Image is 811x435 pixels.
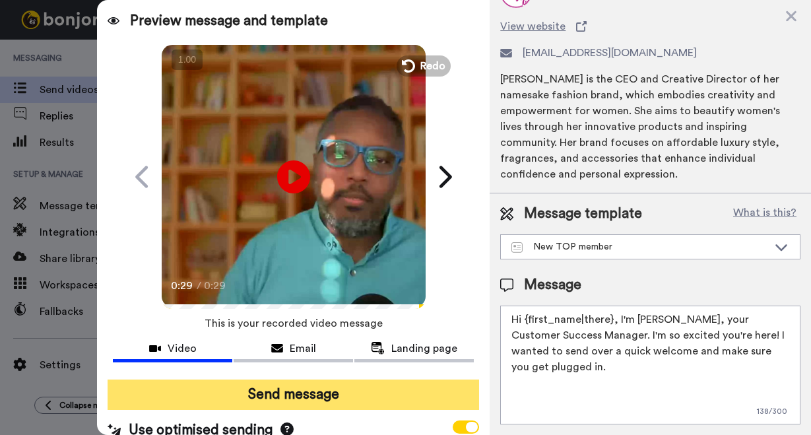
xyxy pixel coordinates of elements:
[729,204,800,224] button: What is this?
[205,309,383,338] span: This is your recorded video message
[500,71,800,182] div: [PERSON_NAME] is the CEO and Creative Director of her namesake fashion brand, which embodies crea...
[290,341,316,356] span: Email
[524,204,642,224] span: Message template
[168,341,197,356] span: Video
[511,242,523,253] img: Message-temps.svg
[197,278,201,294] span: /
[511,240,768,253] div: New TOP member
[500,306,800,424] textarea: Hi {first_name|there}, I'm [PERSON_NAME], your Customer Success Manager. I'm so excited you're he...
[524,275,581,295] span: Message
[108,380,479,410] button: Send message
[171,278,194,294] span: 0:29
[391,341,457,356] span: Landing page
[204,278,227,294] span: 0:29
